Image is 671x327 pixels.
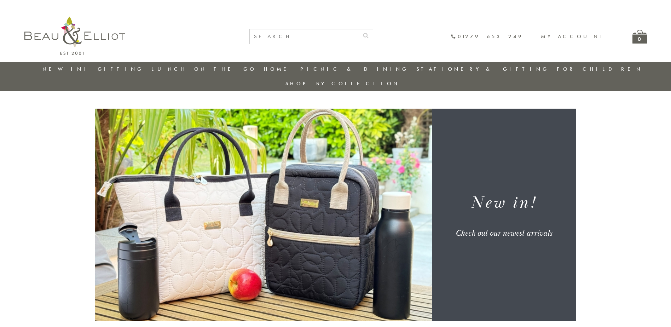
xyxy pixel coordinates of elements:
[451,34,523,40] a: 01279 653 249
[557,65,643,73] a: For Children
[440,192,567,214] h1: New in!
[98,65,144,73] a: Gifting
[250,29,359,44] input: SEARCH
[264,65,292,73] a: Home
[24,17,125,55] img: logo
[440,228,567,239] div: Check out our newest arrivals
[151,65,256,73] a: Lunch On The Go
[416,65,549,73] a: Stationery & Gifting
[42,65,90,73] a: New in!
[285,80,400,87] a: Shop by collection
[541,33,608,40] a: My account
[632,30,647,44] a: 0
[300,65,409,73] a: Picnic & Dining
